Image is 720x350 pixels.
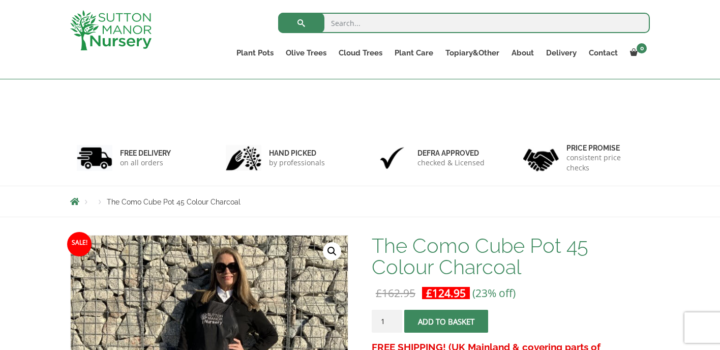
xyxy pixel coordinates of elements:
[269,158,325,168] p: by professionals
[77,145,112,171] img: 1.jpg
[426,286,466,300] bdi: 124.95
[417,149,485,158] h6: Defra approved
[374,145,410,171] img: 3.jpg
[372,310,402,333] input: Product quantity
[269,149,325,158] h6: hand picked
[67,232,92,256] span: Sale!
[323,242,341,260] a: View full-screen image gallery
[388,46,439,60] a: Plant Care
[226,145,261,171] img: 2.jpg
[566,153,644,173] p: consistent price checks
[70,10,152,50] img: logo
[372,235,650,278] h1: The Como Cube Pot 45 Colour Charcoal
[583,46,624,60] a: Contact
[426,286,432,300] span: £
[417,158,485,168] p: checked & Licensed
[523,142,559,173] img: 4.jpg
[230,46,280,60] a: Plant Pots
[376,286,382,300] span: £
[439,46,505,60] a: Topiary&Other
[120,158,171,168] p: on all orders
[107,198,241,206] span: The Como Cube Pot 45 Colour Charcoal
[333,46,388,60] a: Cloud Trees
[280,46,333,60] a: Olive Trees
[376,286,415,300] bdi: 162.95
[566,143,644,153] h6: Price promise
[637,43,647,53] span: 0
[278,13,650,33] input: Search...
[540,46,583,60] a: Delivery
[624,46,650,60] a: 0
[70,197,650,206] nav: Breadcrumbs
[404,310,488,333] button: Add to basket
[120,149,171,158] h6: FREE DELIVERY
[505,46,540,60] a: About
[472,286,516,300] span: (23% off)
